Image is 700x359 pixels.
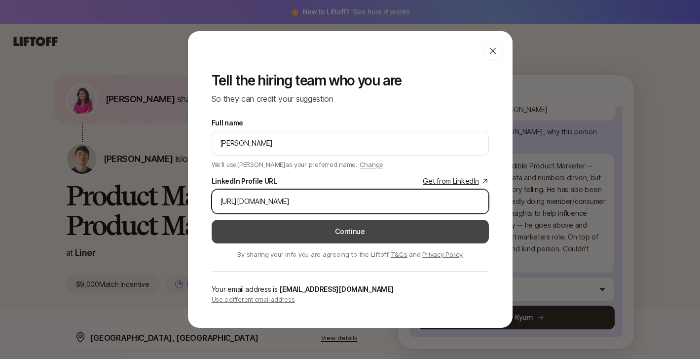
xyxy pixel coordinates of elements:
p: Use a different email address [212,295,489,304]
input: e.g. Melanie Perkins [220,137,480,149]
input: e.g. https://www.linkedin.com/in/melanie-perkins [220,196,480,207]
a: T&Cs [391,250,407,258]
p: By sharing your info you are agreeing to the Liftoff and [212,249,489,259]
p: Tell the hiring team who you are [212,73,489,88]
div: LinkedIn Profile URL [212,175,277,187]
label: Full name [212,117,243,129]
a: Get from LinkedIn [423,175,488,187]
button: Continue [212,220,489,243]
p: We'll use [PERSON_NAME] as your preferred name. [212,158,384,169]
p: So they can credit your suggestion [212,92,489,105]
span: [EMAIL_ADDRESS][DOMAIN_NAME] [279,285,393,293]
p: Your email address is [212,283,489,295]
a: Privacy Policy [422,250,462,258]
span: Change [360,160,383,168]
